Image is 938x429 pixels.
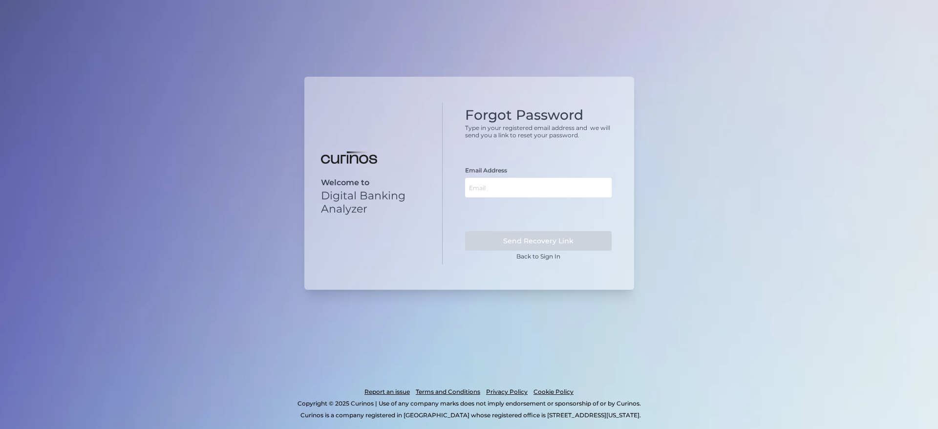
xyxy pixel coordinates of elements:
[516,253,560,260] a: Back to Sign In
[465,107,612,124] h1: Forgot Password
[321,151,377,164] img: Digital Banking Analyzer
[486,386,528,398] a: Privacy Policy
[465,167,507,174] label: Email Address
[465,178,612,197] input: Email
[416,386,480,398] a: Terms and Conditions
[533,386,574,398] a: Cookie Policy
[465,124,612,139] p: Type in your registered email address and we will send you a link to reset your password.
[51,409,890,421] p: Curinos is a company registered in [GEOGRAPHIC_DATA] whose registered office is [STREET_ADDRESS][...
[48,398,890,409] p: Copyright © 2025 Curinos | Use of any company marks does not imply endorsement or sponsorship of ...
[364,386,410,398] a: Report an issue
[465,231,612,251] button: Send Recovery Link
[321,178,426,187] p: Welcome to
[321,189,426,215] p: Digital Banking Analyzer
